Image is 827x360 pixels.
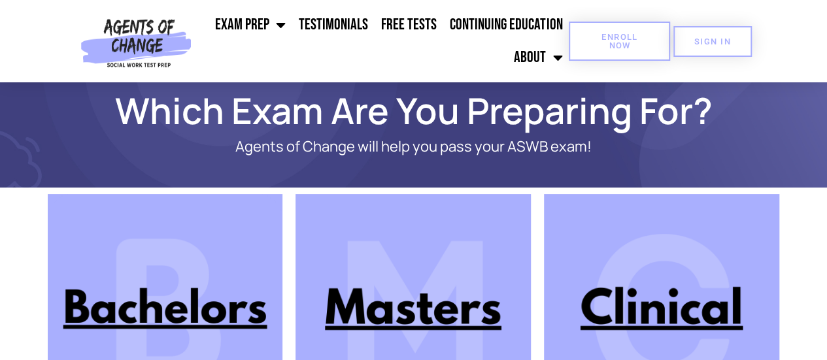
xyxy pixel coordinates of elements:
[197,8,569,74] nav: Menu
[41,95,786,125] h1: Which Exam Are You Preparing For?
[209,8,292,41] a: Exam Prep
[590,33,649,50] span: Enroll Now
[443,8,569,41] a: Continuing Education
[694,37,731,46] span: SIGN IN
[93,139,734,155] p: Agents of Change will help you pass your ASWB exam!
[292,8,375,41] a: Testimonials
[673,26,752,57] a: SIGN IN
[375,8,443,41] a: Free Tests
[507,41,569,74] a: About
[569,22,670,61] a: Enroll Now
